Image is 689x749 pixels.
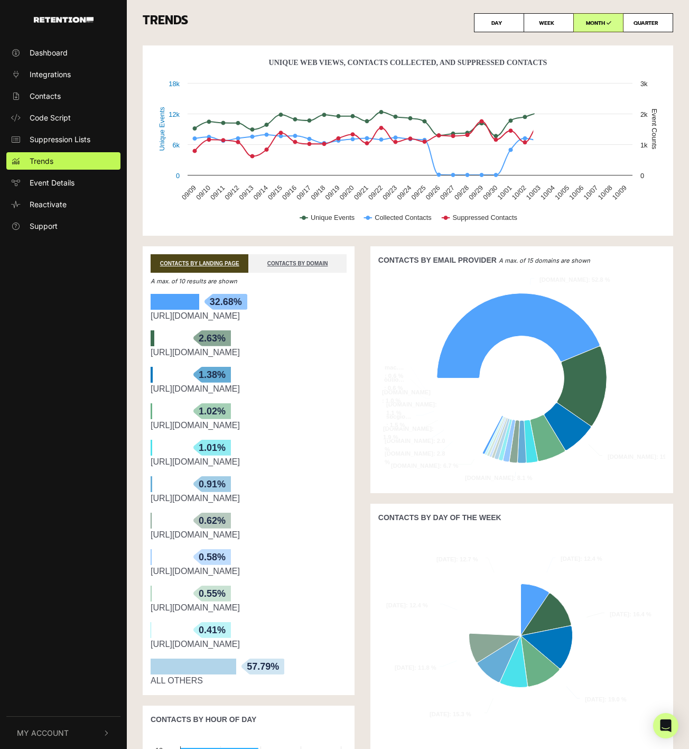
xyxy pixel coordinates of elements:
a: [URL][DOMAIN_NAME] [151,494,240,503]
div: https://www.moodfabrics.com/affordable-fabrics [151,383,347,395]
div: ALL OTHERS [151,674,347,687]
a: [URL][DOMAIN_NAME] [151,384,240,393]
text: 18k [169,80,180,88]
text: 10/09 [611,184,628,201]
text: 09/28 [453,184,470,201]
a: Reactivate [6,196,120,213]
a: Integrations [6,66,120,83]
text: 09/12 [223,184,240,201]
text: Unique Events [311,214,355,221]
tspan: [DATE] [386,602,406,608]
text: : 52.8 % [539,276,610,283]
text: 09/24 [395,184,413,201]
a: CONTACTS BY LANDING PAGE [151,254,248,273]
tspan: [DOMAIN_NAME] [608,454,656,460]
text: 09/09 [180,184,198,201]
text: 1k [640,141,648,149]
span: 1.01% [193,440,231,456]
div: https://www.moodfabrics.com/ [151,310,347,322]
div: https://www.moodfabrics.com/home-fabrics [151,565,347,578]
a: [URL][DOMAIN_NAME] [151,530,240,539]
strong: CONTACTS BY EMAIL PROVIDER [378,256,497,264]
span: Dashboard [30,47,68,58]
span: Trends [30,155,53,167]
text: : 2.8 % [385,450,445,465]
tspan: [DOMAIN_NAME] [386,401,435,408]
text: 12k [169,110,180,118]
em: A max. of 15 domains are shown [499,257,590,264]
span: 2.63% [193,330,231,346]
text: 09/11 [209,184,226,201]
text: : 0.6 % [385,364,404,379]
text: 10/04 [539,184,556,201]
text: : 16.4 % [610,611,651,617]
label: QUARTER [623,13,673,32]
text: 09/19 [323,184,341,201]
tspan: sbcglo… [386,413,411,420]
tspan: [DATE] [430,711,449,717]
text: 09/18 [309,184,327,201]
span: Event Details [30,177,75,188]
text: 10/08 [596,184,613,201]
a: Trends [6,152,120,170]
text: : 2.0 % [385,438,445,452]
tspan: [DOMAIN_NAME] [382,389,431,395]
a: Support [6,217,120,235]
tspan: [DOMAIN_NAME] [383,426,432,432]
span: 57.79% [241,659,284,674]
text: : 1.9 % [383,426,434,440]
text: Suppressed Contacts [453,214,517,221]
a: [URL][DOMAIN_NAME] [151,348,240,357]
text: 0 [176,172,180,180]
span: Contacts [30,90,61,101]
text: 09/20 [338,184,356,201]
img: Retention.com [34,17,94,23]
text: : 8.1 % [465,475,532,481]
text: 09/26 [424,184,441,201]
text: 09/13 [237,184,255,201]
a: [URL][DOMAIN_NAME] [151,421,240,430]
a: [URL][DOMAIN_NAME] [151,457,240,466]
text: : 1.0 % [382,389,431,404]
span: My Account [17,727,69,738]
div: https://www.moodfabrics.com/new-york-store [151,456,347,468]
text: : 12.4 % [561,556,602,562]
div: https://www.moodfabrics.com/circleskirt-calculator [151,346,347,359]
text: 09/15 [266,184,284,201]
div: Open Intercom Messenger [653,713,678,738]
text: : 12.7 % [436,556,478,562]
div: https://www.moodfabrics.com/sale [151,638,347,651]
text: : 12.4 % [386,602,428,608]
tspan: [DOMAIN_NAME] [385,450,433,457]
text: 2k [640,110,648,118]
span: 0.62% [193,513,231,529]
span: 0.41% [193,622,231,638]
label: WEEK [524,13,574,32]
tspan: [DOMAIN_NAME] [385,438,433,444]
text: 10/06 [567,184,585,201]
text: : 11.8 % [395,664,436,671]
span: 32.68% [204,294,247,310]
a: Suppression Lists [6,131,120,148]
label: MONTH [573,13,623,32]
tspan: [DOMAIN_NAME] [539,276,588,283]
text: : 0.6 % [384,376,405,391]
text: 10/07 [582,184,599,201]
text: Collected Contacts [375,214,431,221]
text: Event Counts [650,109,658,150]
span: Integrations [30,69,71,80]
text: 10/01 [496,184,513,201]
text: 09/29 [467,184,485,201]
a: CONTACTS BY DOMAIN [248,254,346,273]
text: 09/27 [439,184,456,201]
a: Code Script [6,109,120,126]
text: 10/03 [525,184,542,201]
a: [URL][DOMAIN_NAME] [151,603,240,612]
label: DAY [474,13,524,32]
tspan: [DATE] [561,556,580,562]
text: : 15.3 % [430,711,471,717]
text: 09/21 [352,184,370,201]
a: Event Details [6,174,120,191]
strong: CONTACTS BY HOUR OF DAY [151,715,256,724]
text: : 19.2 % [608,454,678,460]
